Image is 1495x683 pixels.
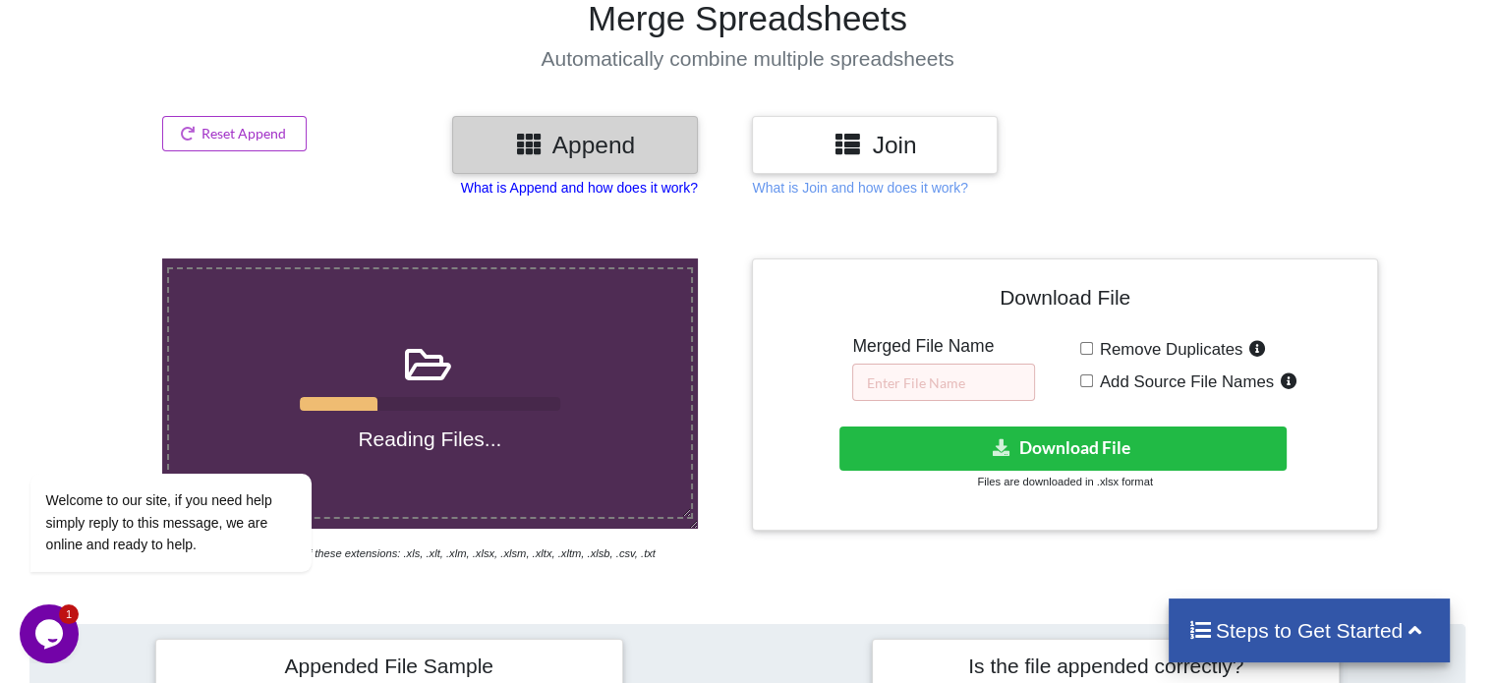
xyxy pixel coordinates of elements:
[169,427,690,451] h4: Reading Files...
[467,131,683,159] h3: Append
[461,178,698,198] p: What is Append and how does it work?
[170,654,608,681] h4: Appended File Sample
[162,547,656,559] i: You can select files with any of these extensions: .xls, .xlt, .xlm, .xlsx, .xlsm, .xltx, .xltm, ...
[887,654,1325,678] h4: Is the file appended correctly?
[1093,372,1274,391] span: Add Source File Names
[767,273,1362,329] h4: Download File
[20,604,83,663] iframe: chat widget
[1188,618,1431,643] h4: Steps to Get Started
[839,427,1287,471] button: Download File
[1093,340,1243,359] span: Remove Duplicates
[852,364,1035,401] input: Enter File Name
[767,131,983,159] h3: Join
[162,116,308,151] button: Reset Append
[977,476,1152,487] small: Files are downloaded in .xlsx format
[752,178,967,198] p: What is Join and how does it work?
[20,296,374,595] iframe: chat widget
[852,336,1035,357] h5: Merged File Name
